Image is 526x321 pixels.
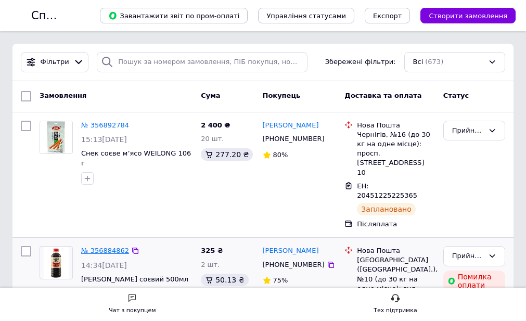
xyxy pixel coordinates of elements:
span: ЕН: 20451225225365 [357,182,417,200]
div: Прийнято [452,125,484,136]
button: Експорт [365,8,410,23]
img: Фото товару [44,247,69,279]
a: [PERSON_NAME] [263,121,319,131]
div: Чат з покупцем [109,305,156,316]
span: 20 шт. [201,135,224,143]
span: 14:34[DATE] [81,261,127,269]
img: Фото товару [40,121,72,153]
span: Cума [201,92,220,99]
input: Пошук за номером замовлення, ПІБ покупця, номером телефону, Email, номером накладної [97,52,307,72]
h1: Список замовлень [31,9,137,22]
div: 277.20 ₴ [201,148,253,161]
a: № 356892784 [81,121,129,129]
a: Снек соєве мʼясо WEILONG 106 г [81,149,191,167]
span: Фільтри [41,57,69,67]
span: 2 шт. [201,261,220,268]
a: [PERSON_NAME] [263,246,319,256]
span: Експорт [373,12,402,20]
button: Завантажити звіт по пром-оплаті [100,8,248,23]
span: Всі [413,57,424,67]
div: Прийнято [452,251,484,262]
div: Тех підтримка [374,305,417,316]
div: Заплановано [357,203,416,215]
div: Нова Пошта [357,246,434,255]
a: № 356884862 [81,247,129,254]
div: [PHONE_NUMBER] [261,258,327,272]
a: Фото товару [40,121,73,154]
span: 2 400 ₴ [201,121,230,129]
span: Збережені фільтри: [325,57,396,67]
span: (673) [425,58,443,66]
span: Доставка та оплата [344,92,421,99]
span: Статус [443,92,469,99]
div: Помилка оплати [443,271,505,291]
span: 15:13[DATE] [81,135,127,144]
span: Завантажити звіт по пром-оплаті [108,11,239,20]
span: 325 ₴ [201,247,223,254]
span: Замовлення [40,92,86,99]
div: 50.13 ₴ [201,274,248,286]
span: Управління статусами [266,12,346,20]
div: Чернігів, №16 (до 30 кг на одне місце): просп. [STREET_ADDRESS] 10 [357,130,434,177]
a: Фото товару [40,246,73,279]
button: Створити замовлення [420,8,516,23]
span: Створити замовлення [429,12,507,20]
span: 75% [273,276,288,284]
span: 80% [273,151,288,159]
div: Післяплата [357,220,434,229]
a: [PERSON_NAME] соєвий 500мл [81,275,188,283]
span: Покупець [263,92,301,99]
button: Управління статусами [258,8,354,23]
div: [GEOGRAPHIC_DATA] ([GEOGRAPHIC_DATA].), №10 (до 30 кг на одне місце): вул. Рибна, 8 [357,255,434,303]
div: [PHONE_NUMBER] [261,132,327,146]
div: Нова Пошта [357,121,434,130]
a: Створити замовлення [410,11,516,19]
